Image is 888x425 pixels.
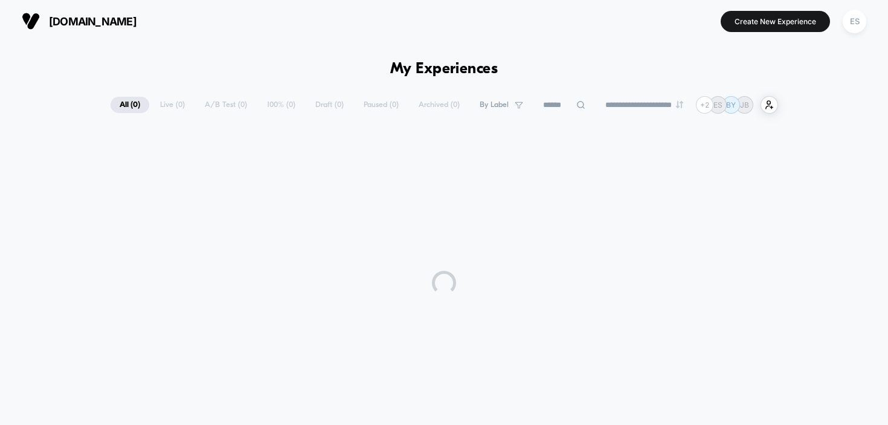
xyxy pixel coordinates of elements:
img: Visually logo [22,12,40,30]
p: ES [713,100,722,109]
div: ES [843,10,866,33]
span: [DOMAIN_NAME] [49,15,137,28]
button: Create New Experience [721,11,830,32]
img: end [676,101,683,108]
button: ES [839,9,870,34]
p: JB [740,100,749,109]
p: BY [726,100,736,109]
span: By Label [480,100,509,109]
div: + 2 [696,96,713,114]
h1: My Experiences [390,60,498,78]
button: [DOMAIN_NAME] [18,11,140,31]
span: All ( 0 ) [111,97,149,113]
